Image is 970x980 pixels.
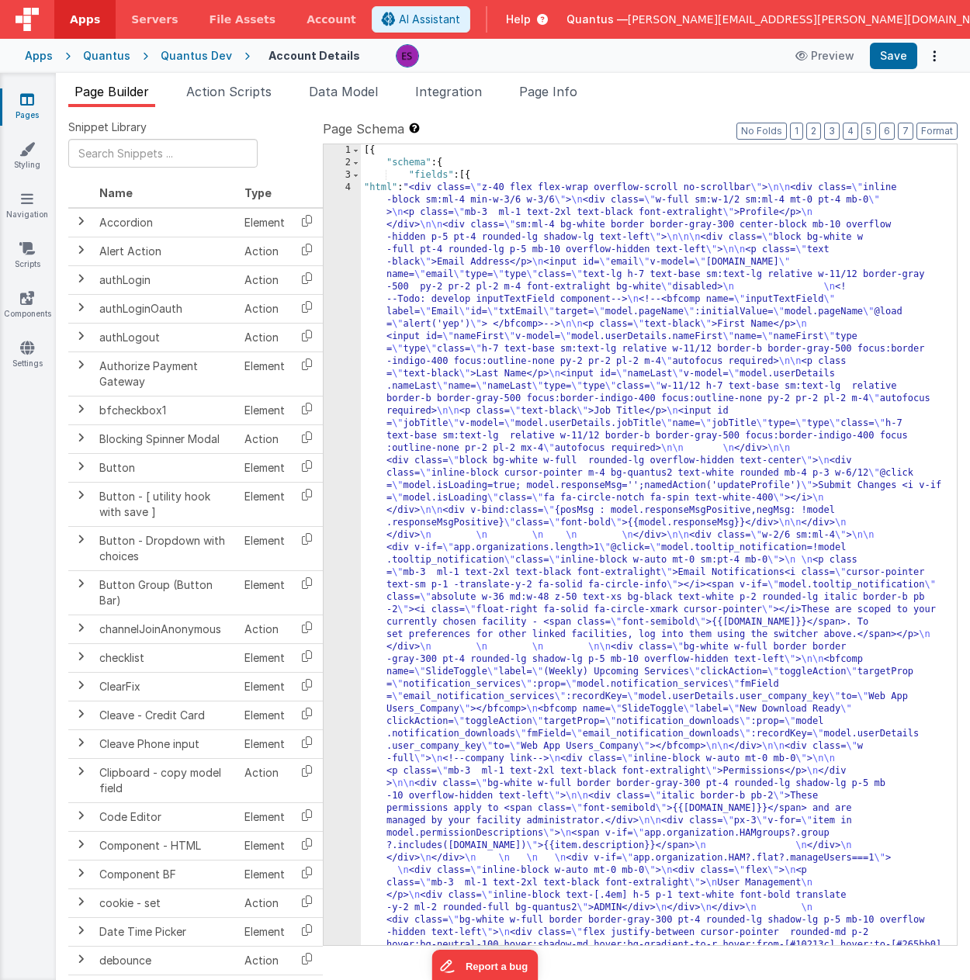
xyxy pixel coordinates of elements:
[238,294,291,323] td: Action
[93,729,238,758] td: Cleave Phone input
[238,888,291,917] td: Action
[861,123,876,140] button: 5
[506,12,531,27] span: Help
[93,888,238,917] td: cookie - set
[238,860,291,888] td: Element
[238,615,291,643] td: Action
[238,482,291,526] td: Element
[238,672,291,701] td: Element
[238,526,291,570] td: Element
[372,6,470,33] button: AI Assistant
[238,831,291,860] td: Element
[923,45,945,67] button: Options
[93,672,238,701] td: ClearFix
[268,50,360,61] h4: Account Details
[93,946,238,975] td: debounce
[68,119,147,135] span: Snippet Library
[93,917,238,946] td: Date Time Picker
[309,84,378,99] span: Data Model
[93,351,238,396] td: Authorize Payment Gateway
[93,802,238,831] td: Code Editor
[238,208,291,237] td: Element
[238,917,291,946] td: Element
[519,84,577,99] span: Page Info
[786,43,864,68] button: Preview
[93,265,238,294] td: authLogin
[238,424,291,453] td: Action
[238,729,291,758] td: Element
[93,860,238,888] td: Component BF
[870,43,917,69] button: Save
[916,123,958,140] button: Format
[93,526,238,570] td: Button - Dropdown with choices
[131,12,178,27] span: Servers
[238,265,291,294] td: Action
[93,294,238,323] td: authLoginOauth
[93,570,238,615] td: Button Group (Button Bar)
[324,169,361,182] div: 3
[186,84,272,99] span: Action Scripts
[93,396,238,424] td: bfcheckbox1
[898,123,913,140] button: 7
[244,186,272,199] span: Type
[83,48,130,64] div: Quantus
[210,12,276,27] span: File Assets
[93,323,238,351] td: authLogout
[161,48,232,64] div: Quantus Dev
[238,453,291,482] td: Element
[238,946,291,975] td: Action
[238,396,291,424] td: Element
[806,123,821,140] button: 2
[238,323,291,351] td: Action
[93,453,238,482] td: Button
[323,119,404,138] span: Page Schema
[399,12,460,27] span: AI Assistant
[238,701,291,729] td: Element
[790,123,803,140] button: 1
[93,758,238,802] td: Clipboard - copy model field
[238,570,291,615] td: Element
[74,84,149,99] span: Page Builder
[93,208,238,237] td: Accordion
[25,48,53,64] div: Apps
[238,802,291,831] td: Element
[93,643,238,672] td: checklist
[238,643,291,672] td: Element
[93,237,238,265] td: Alert Action
[566,12,628,27] span: Quantus —
[93,482,238,526] td: Button - [ utility hook with save ]
[68,139,258,168] input: Search Snippets ...
[324,157,361,169] div: 2
[879,123,895,140] button: 6
[70,12,100,27] span: Apps
[238,758,291,802] td: Action
[843,123,858,140] button: 4
[93,424,238,453] td: Blocking Spinner Modal
[324,144,361,157] div: 1
[93,615,238,643] td: channelJoinAnonymous
[238,351,291,396] td: Element
[824,123,840,140] button: 3
[397,45,418,67] img: 2445f8d87038429357ee99e9bdfcd63a
[93,831,238,860] td: Component - HTML
[99,186,133,199] span: Name
[736,123,787,140] button: No Folds
[415,84,482,99] span: Integration
[93,701,238,729] td: Cleave - Credit Card
[238,237,291,265] td: Action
